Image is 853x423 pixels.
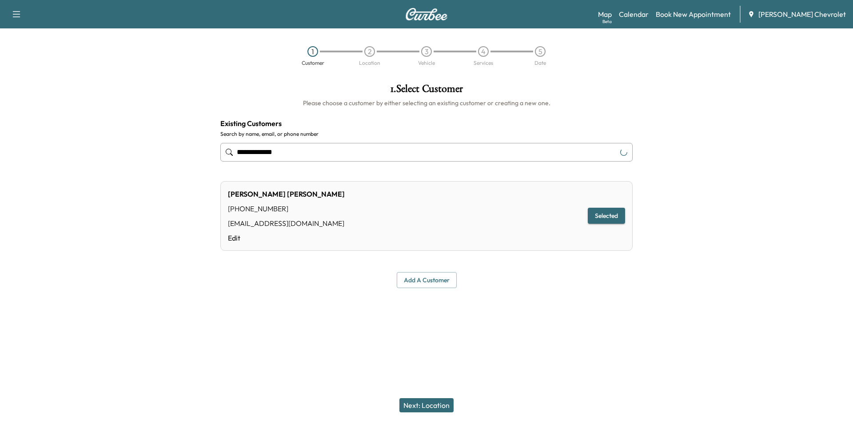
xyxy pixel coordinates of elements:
[598,9,612,20] a: MapBeta
[359,60,380,66] div: Location
[421,46,432,57] div: 3
[228,218,345,229] div: [EMAIL_ADDRESS][DOMAIN_NAME]
[228,189,345,199] div: [PERSON_NAME] [PERSON_NAME]
[220,99,633,107] h6: Please choose a customer by either selecting an existing customer or creating a new one.
[220,83,633,99] h1: 1 . Select Customer
[602,18,612,25] div: Beta
[307,46,318,57] div: 1
[405,8,448,20] img: Curbee Logo
[418,60,435,66] div: Vehicle
[478,46,489,57] div: 4
[399,398,454,412] button: Next: Location
[302,60,324,66] div: Customer
[534,60,546,66] div: Date
[656,9,731,20] a: Book New Appointment
[228,203,345,214] div: [PHONE_NUMBER]
[220,130,633,138] label: Search by name, email, or phone number
[397,272,457,289] button: Add a customer
[474,60,493,66] div: Services
[619,9,649,20] a: Calendar
[220,118,633,129] h4: Existing Customers
[228,233,345,243] a: Edit
[364,46,375,57] div: 2
[758,9,846,20] span: [PERSON_NAME] Chevrolet
[588,208,625,224] button: Selected
[535,46,546,57] div: 5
